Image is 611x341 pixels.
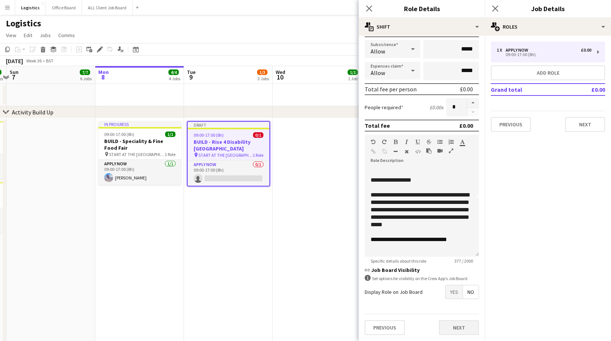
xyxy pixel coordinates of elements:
button: Bold [393,139,398,145]
a: Jobs [37,30,54,40]
div: APPLY NOW [506,48,531,53]
span: 1/3 [257,69,267,75]
div: Total fee per person [365,85,417,93]
a: Comms [55,30,78,40]
div: [DATE] [6,57,23,65]
button: Undo [371,139,376,145]
div: In progress [98,121,181,127]
button: Strikethrough [426,139,431,145]
h3: BUILD - Speciality & Fine Food Fair [98,138,181,151]
span: Week 36 [24,58,43,64]
span: Allow [371,48,385,55]
app-card-role: APPLY NOW0/109:00-17:00 (8h) [188,160,269,186]
span: Jobs [40,32,51,39]
button: Clear Formatting [404,149,409,155]
div: 09:00-17:00 (8h) [497,53,591,56]
div: Activity Build Up [12,108,53,116]
div: £0.00 [581,48,591,53]
span: 377 / 2000 [449,258,479,264]
span: 7/7 [80,69,90,75]
label: People required [365,104,403,111]
button: Previous [491,117,531,132]
button: Italic [404,139,409,145]
span: 10 [275,73,285,81]
button: Insert video [437,148,443,154]
button: Office Board [46,0,82,15]
button: HTML Code [415,149,420,155]
div: 3 Jobs [257,76,269,81]
button: Unordered List [437,139,443,145]
div: 6 Jobs [80,76,92,81]
button: Redo [382,139,387,145]
h3: Role Details [359,4,485,13]
h3: BUILD - Rise 4 Disability [GEOGRAPHIC_DATA] [188,139,269,152]
span: 1 Role [253,152,263,158]
span: Wed [276,69,285,75]
div: BST [46,58,53,64]
button: Paste as plain text [426,148,431,154]
button: Next [439,320,479,335]
div: Total fee [365,122,390,129]
div: 4 Jobs [169,76,180,81]
button: Previous [365,320,405,335]
span: Yes [446,285,463,299]
div: £0.00 [460,85,473,93]
button: Add role [491,65,605,80]
div: Roles [485,18,611,36]
a: Edit [21,30,35,40]
button: Logistics [15,0,46,15]
div: 1 Job [348,76,358,81]
button: Ordered List [449,139,454,145]
span: 0/1 [253,132,263,138]
h3: Job Board Visibility [365,267,479,273]
h3: Job Details [485,4,611,13]
div: Shift [359,18,485,36]
app-job-card: In progress09:00-17:00 (8h)1/1BUILD - Speciality & Fine Food Fair START AT THE [GEOGRAPHIC_DATA]1... [98,121,181,185]
a: View [3,30,19,40]
span: Tue [187,69,196,75]
div: £0.00 x [430,104,443,111]
div: Draft [188,122,269,128]
span: Sun [10,69,19,75]
span: START AT THE [GEOGRAPHIC_DATA] [109,152,165,157]
button: Horizontal Line [393,149,398,155]
span: START AT THE [GEOGRAPHIC_DATA] [198,152,253,158]
app-card-role: APPLY NOW1/109:00-17:00 (8h)[PERSON_NAME] [98,160,181,185]
span: 09:00-17:00 (8h) [104,131,134,137]
span: Specific details about this role [365,258,432,264]
h1: Logistics [6,18,41,29]
div: Set options for visibility on the Crew App’s Job Board [365,275,479,282]
button: Fullscreen [449,148,454,154]
button: Next [565,117,605,132]
span: 09:00-17:00 (8h) [194,132,224,138]
span: 4/4 [168,69,179,75]
div: £0.00 [459,122,473,129]
td: £0.00 [570,84,605,95]
div: 1 x [497,48,506,53]
span: 1 Role [165,152,175,157]
span: Comms [58,32,75,39]
label: Display Role on Job Board [365,289,423,295]
span: No [463,285,479,299]
span: 1/1 [348,69,358,75]
span: 7 [9,73,19,81]
span: 9 [186,73,196,81]
app-job-card: Draft09:00-17:00 (8h)0/1BUILD - Rise 4 Disability [GEOGRAPHIC_DATA] START AT THE [GEOGRAPHIC_DATA... [187,121,270,186]
span: 1/1 [165,131,175,137]
button: Increase [467,98,479,108]
td: Grand total [491,84,570,95]
span: Edit [24,32,32,39]
button: Underline [415,139,420,145]
span: 8 [97,73,109,81]
span: Allow [371,69,385,77]
span: View [6,32,16,39]
span: Mon [98,69,109,75]
button: ALL Client Job Board [82,0,133,15]
button: Text Color [460,139,465,145]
